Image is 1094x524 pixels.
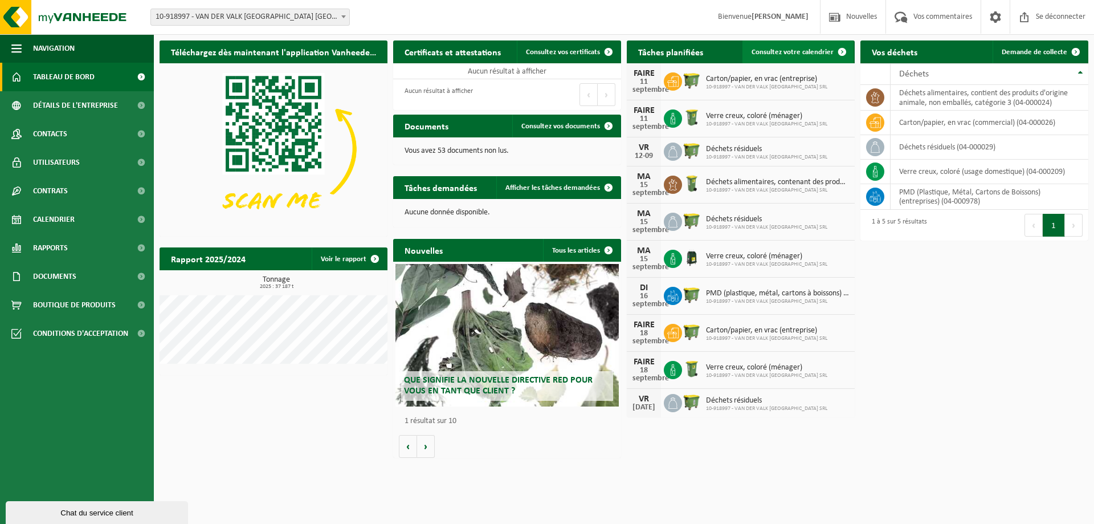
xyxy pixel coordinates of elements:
[752,48,834,56] font: Consultez votre calendrier
[521,123,600,130] font: Consultez vos documents
[899,89,1068,107] font: déchets alimentaires, contient des produits d'origine animale, non emballés, catégorie 3 (04-000024)
[634,106,655,115] font: FAIRE
[639,395,649,404] font: VR
[405,184,477,193] font: Tâches demandées
[632,329,669,346] font: 18 septembre
[706,335,827,342] font: 10-918997 - VAN DER VALK [GEOGRAPHIC_DATA] SRL
[1043,214,1065,237] button: 1
[405,48,501,58] font: Certificats et attestations
[33,301,116,310] font: Boutique de produits
[706,252,802,261] font: Verre creux, coloré (ménager)
[682,392,701,412] img: WB-1100-HPE-GN-50
[718,13,752,21] font: Bienvenue
[752,13,809,21] font: [PERSON_NAME]
[505,184,600,192] font: Afficher les tâches demandées
[632,218,669,234] font: 15 septembre
[598,83,615,106] button: Suivant
[405,208,490,217] font: Aucune donnée disponible.
[706,112,802,120] font: Verre creux, coloré (ménager)
[33,130,67,139] font: Contacts
[33,330,128,338] font: Conditions d'acceptation
[33,273,76,281] font: Documents
[405,123,448,132] font: Documents
[33,159,80,167] font: Utilisateurs
[33,187,68,196] font: Contrats
[552,247,600,254] font: Tous les articles
[512,115,620,137] a: Consultez vos documents
[706,261,827,267] font: 10-918997 - VAN DER VALK [GEOGRAPHIC_DATA] SRL
[846,13,877,21] font: Nouvelles
[742,40,854,63] a: Consultez votre calendrier
[468,67,546,76] font: Aucun résultat à afficher
[395,264,619,407] a: Que signifie la nouvelle directive RED pour vous en tant que client ?
[150,9,350,26] span: 10-918997 - VAN DER VALK HÔTEL WATERLOO SRL - WATERLOO
[171,255,246,265] font: Rapport 2025/2024
[33,101,118,110] font: Détails de l'entreprise
[634,320,655,330] font: FAIRE
[899,119,1055,127] font: carton/papier, en vrac (commercial) (04-000026)
[872,218,927,225] font: 1 à 5 sur 5 résultats
[579,83,598,106] button: Précédent
[1051,222,1056,230] font: 1
[682,248,701,267] img: CR-HR-1C-1000-PES-01
[632,78,669,94] font: 11 septembre
[1024,214,1043,237] button: Précédent
[706,154,827,160] font: 10-918997 - VAN DER VALK [GEOGRAPHIC_DATA] SRL
[706,187,827,193] font: 10-918997 - VAN DER VALK [GEOGRAPHIC_DATA] SRL
[682,285,701,304] img: WB-1100-HPE-GN-50
[33,216,75,224] font: Calendrier
[637,246,651,255] font: MA
[706,298,827,304] font: 10-918997 - VAN DER VALK [GEOGRAPHIC_DATA] SRL
[640,283,648,293] font: DI
[404,376,593,396] font: Que signifie la nouvelle directive RED pour vous en tant que client ?
[312,247,386,270] a: Voir le rapport
[517,40,620,63] a: Consultez vos certificats
[635,152,653,160] font: 12-09
[526,48,600,56] font: Consultez vos certificats
[706,396,762,405] font: Déchets résiduels
[706,405,827,412] font: 10-918997 - VAN DER VALK [GEOGRAPHIC_DATA] SRL
[632,403,655,412] font: [DATE]
[872,48,917,58] font: Vos déchets
[632,255,669,271] font: 15 septembre
[632,181,669,197] font: 15 septembre
[33,244,68,253] font: Rapports
[638,48,703,58] font: Tâches planifiées
[706,121,827,127] font: 10-918997 - VAN DER VALK [GEOGRAPHIC_DATA] SRL
[706,145,762,153] font: Déchets résiduels
[632,115,669,131] font: 11 septembre
[151,9,349,25] span: 10-918997 - VAN DER VALK HÔTEL WATERLOO SRL - WATERLOO
[899,70,929,79] font: Déchets
[706,363,802,372] font: Verre creux, coloré (ménager)
[682,322,701,342] img: WB-1100-HPE-GN-50
[634,358,655,367] font: FAIRE
[682,211,701,230] img: WB-1100-HPE-GN-50
[496,176,620,199] a: Afficher les tâches demandées
[33,73,95,82] font: Tableau de bord
[263,275,290,284] font: Tonnage
[171,48,379,58] font: Téléchargez dès maintenant l'application Vanheede+ !
[160,63,387,234] img: Téléchargez l'application VHEPlus
[706,289,884,298] font: PMD (plastique, métal, cartons à boissons) (entreprises)
[33,44,75,53] font: Navigation
[706,372,827,379] font: 10-918997 - VAN DER VALK [GEOGRAPHIC_DATA] SRL
[405,247,443,256] font: Nouvelles
[706,178,995,186] font: Déchets alimentaires, contenant des produits d'origine animale, non emballés, catégorie 3
[634,69,655,78] font: FAIRE
[260,283,293,290] font: 2025 : 37 187 t
[913,13,972,21] font: Vos commentaires
[405,417,456,425] font: 1 résultat sur 10
[639,143,649,152] font: VR
[706,84,827,90] font: 10-918997 - VAN DER VALK [GEOGRAPHIC_DATA] SRL
[1036,13,1085,21] font: Se déconnecter
[682,359,701,379] img: WB-0240-HPE-GN-50
[682,108,701,127] img: WB-0240-HPE-GN-50
[682,141,701,160] img: WB-1100-HPE-GN-50
[637,172,651,181] font: MA
[156,13,385,21] font: 10-918997 - VAN DER VALK [GEOGRAPHIC_DATA] [GEOGRAPHIC_DATA]
[706,75,817,83] font: Carton/papier, en vrac (entreprise)
[899,188,1040,206] font: PMD (Plastique, Métal, Cartons de Boissons) (entreprises) (04-000978)
[682,71,701,90] img: WB-1100-HPE-GN-50
[1065,214,1083,237] button: Suivant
